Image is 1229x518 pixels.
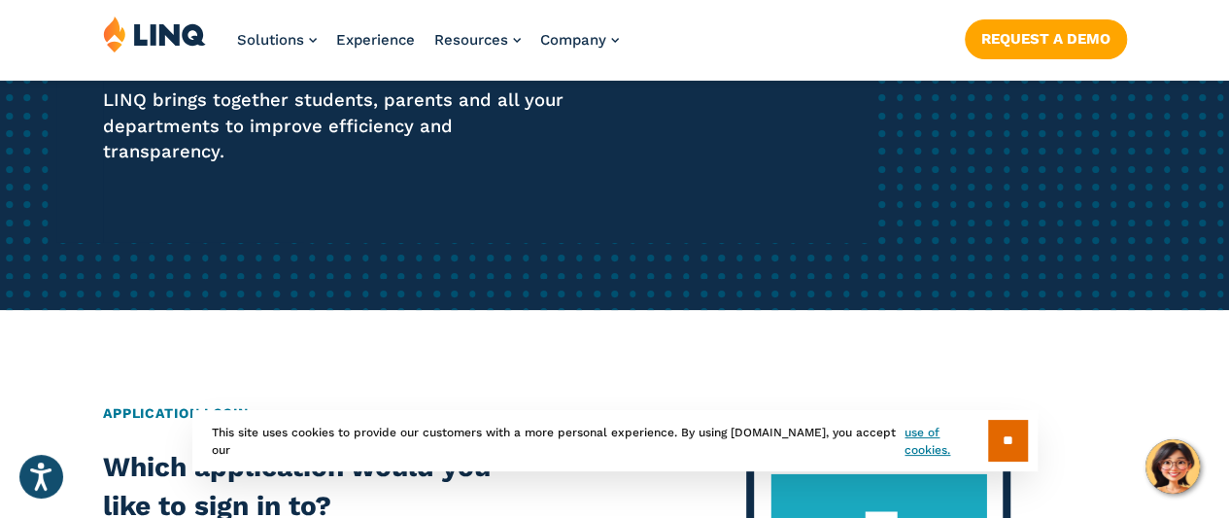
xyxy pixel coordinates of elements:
[237,31,317,49] a: Solutions
[237,16,619,80] nav: Primary Navigation
[965,16,1127,58] nav: Button Navigation
[103,87,576,164] p: LINQ brings together students, parents and all your departments to improve efficiency and transpa...
[103,16,206,52] img: LINQ | K‑12 Software
[103,403,1127,424] h2: Application Login
[965,19,1127,58] a: Request a Demo
[434,31,521,49] a: Resources
[905,424,987,459] a: use of cookies.
[192,410,1038,471] div: This site uses cookies to provide our customers with a more personal experience. By using [DOMAIN...
[237,31,304,49] span: Solutions
[540,31,606,49] span: Company
[540,31,619,49] a: Company
[336,31,415,49] a: Experience
[434,31,508,49] span: Resources
[1145,439,1200,494] button: Hello, have a question? Let’s chat.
